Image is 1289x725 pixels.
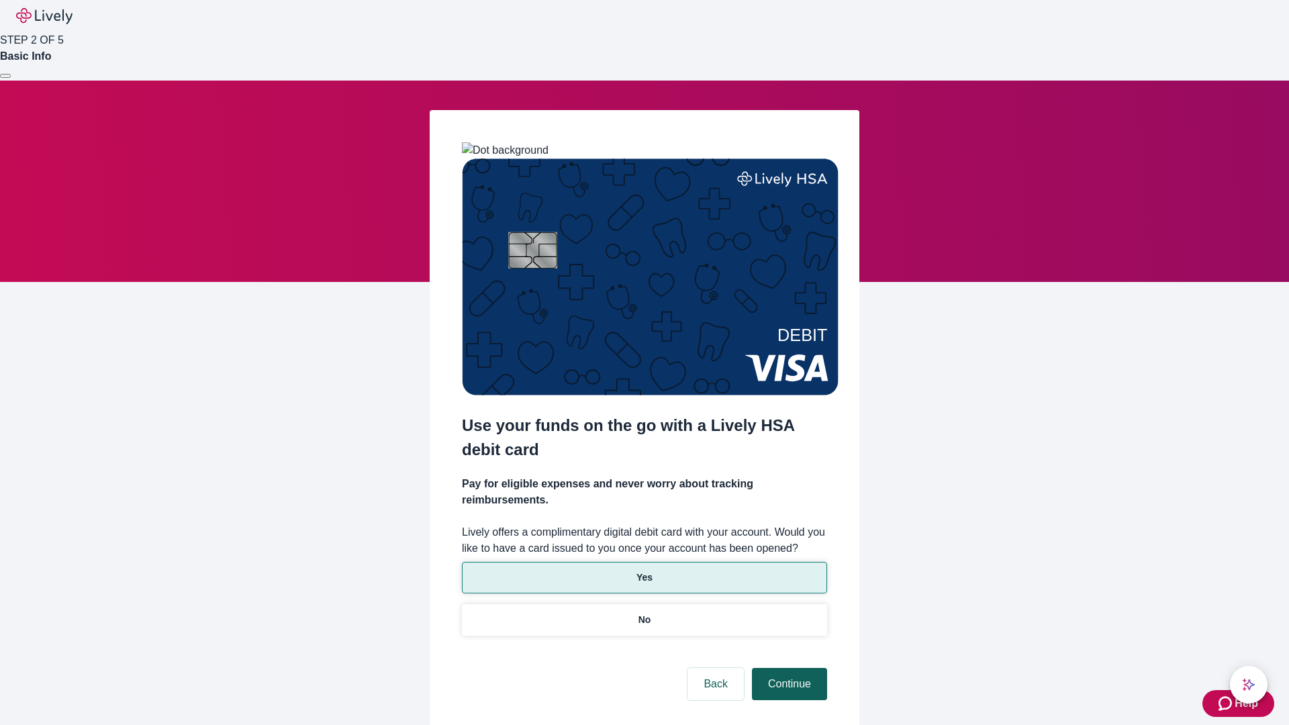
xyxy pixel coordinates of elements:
label: Lively offers a complimentary digital debit card with your account. Would you like to have a card... [462,524,827,557]
button: Yes [462,562,827,593]
svg: Zendesk support icon [1219,695,1235,712]
button: Back [687,668,744,700]
img: Dot background [462,142,548,158]
img: Debit card [462,158,839,395]
img: Lively [16,8,73,24]
button: Continue [752,668,827,700]
p: No [638,613,651,627]
button: chat [1230,666,1268,704]
button: Zendesk support iconHelp [1202,690,1274,717]
button: No [462,604,827,636]
p: Yes [636,571,653,585]
svg: Lively AI Assistant [1242,678,1255,691]
span: Help [1235,695,1258,712]
h4: Pay for eligible expenses and never worry about tracking reimbursements. [462,476,827,508]
h2: Use your funds on the go with a Lively HSA debit card [462,414,827,462]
